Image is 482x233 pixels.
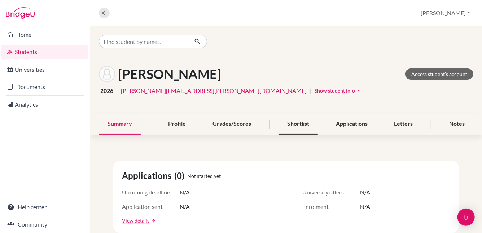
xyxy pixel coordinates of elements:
div: Profile [159,113,194,135]
div: Letters [386,113,422,135]
span: Upcoming deadline [122,188,180,197]
a: Students [1,45,88,59]
span: 2026 [100,86,113,95]
a: Access student's account [405,68,473,80]
div: Shortlist [279,113,318,135]
a: Help center [1,200,88,214]
a: Documents [1,80,88,94]
span: Show student info [315,88,355,94]
span: | [116,86,118,95]
span: Enrolment [302,202,360,211]
span: Not started yet [187,172,221,180]
span: N/A [360,202,370,211]
button: Show student infoarrow_drop_down [314,85,363,96]
span: (0) [174,169,187,182]
button: [PERSON_NAME] [417,6,473,20]
div: Open Intercom Messenger [457,209,475,226]
div: Applications [327,113,376,135]
span: Application sent [122,202,180,211]
a: Universities [1,62,88,77]
a: Analytics [1,97,88,112]
img: Brett Hermanson's avatar [99,66,115,82]
a: [PERSON_NAME][EMAIL_ADDRESS][PERSON_NAME][DOMAIN_NAME] [121,86,307,95]
span: N/A [360,188,370,197]
a: Community [1,217,88,232]
img: Bridge-U [6,7,35,19]
span: University offers [302,188,360,197]
span: | [310,86,311,95]
div: Grades/Scores [204,113,260,135]
span: N/A [180,202,190,211]
span: Applications [122,169,174,182]
h1: [PERSON_NAME] [118,66,221,82]
a: arrow_forward [149,218,156,223]
i: arrow_drop_down [355,87,362,94]
div: Notes [441,113,473,135]
a: Home [1,27,88,42]
span: N/A [180,188,190,197]
input: Find student by name... [99,35,188,48]
a: View details [122,217,149,224]
div: Summary [99,113,141,135]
